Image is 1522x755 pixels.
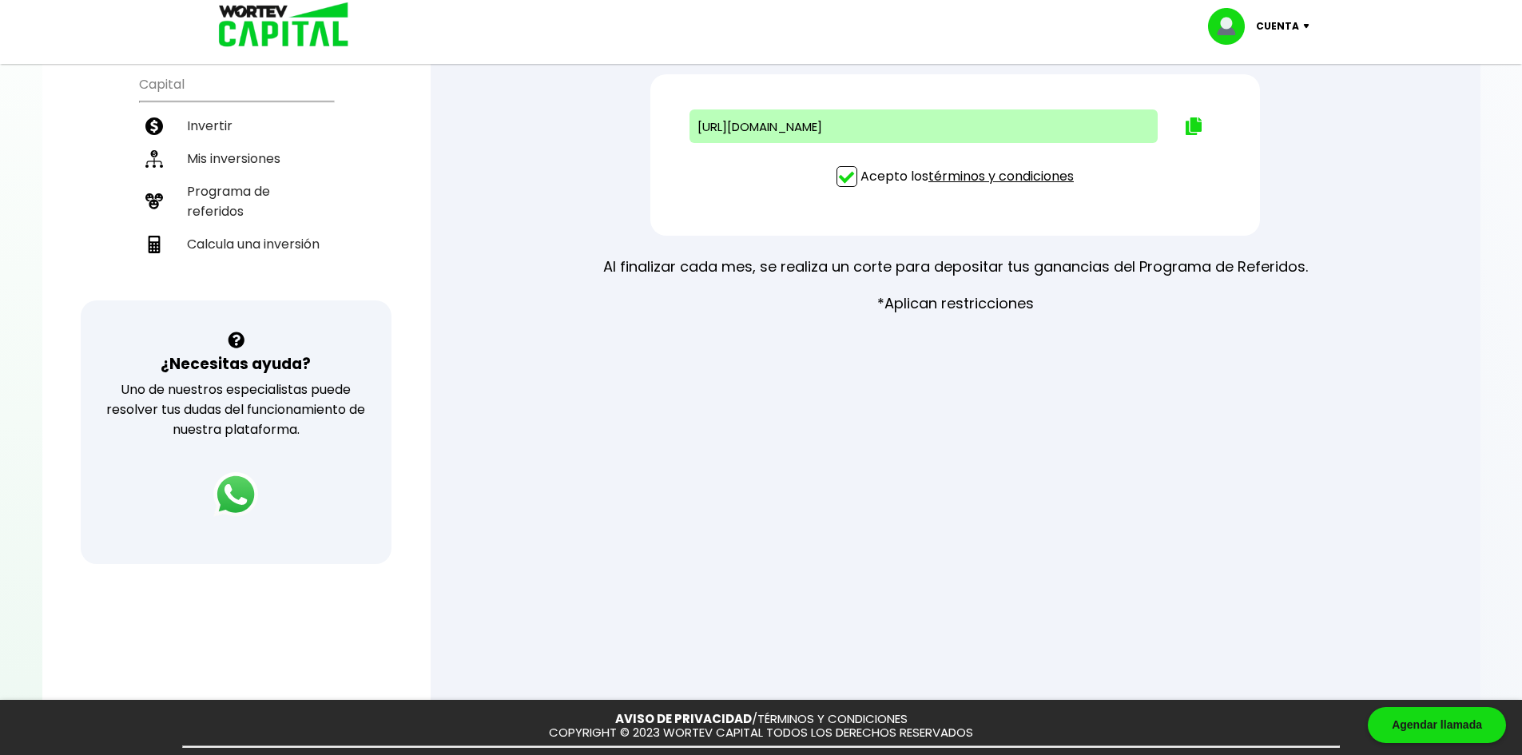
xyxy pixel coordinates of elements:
a: Calcula una inversión [139,228,333,260]
h3: ¿Necesitas ayuda? [161,352,311,376]
img: recomiendanos-icon.9b8e9327.svg [145,193,163,210]
a: AVISO DE PRIVACIDAD [615,710,752,727]
p: Uno de nuestros especialistas puede resolver tus dudas del funcionamiento de nuestra plataforma. [101,379,371,439]
a: Invertir [139,109,333,142]
img: logos_whatsapp-icon.242b2217.svg [213,472,258,517]
a: términos y condiciones [928,167,1074,185]
div: Agendar llamada [1368,707,1506,743]
p: Cuenta [1256,14,1299,38]
img: icon-down [1299,24,1321,29]
p: / [615,713,908,726]
p: Al finalizar cada mes, se realiza un corte para depositar tus ganancias del Programa de Referidos. [603,255,1308,279]
a: Mis inversiones [139,142,333,175]
img: inversiones-icon.6695dc30.svg [145,150,163,168]
a: TÉRMINOS Y CONDICIONES [757,710,908,727]
p: Acepto los [860,166,1074,186]
img: calculadora-icon.17d418c4.svg [145,236,163,253]
a: Programa de referidos [139,175,333,228]
ul: Capital [139,66,333,300]
img: profile-image [1208,8,1256,45]
p: *Aplican restricciones [877,292,1034,316]
img: invertir-icon.b3b967d7.svg [145,117,163,135]
p: COPYRIGHT © 2023 WORTEV CAPITAL TODOS LOS DERECHOS RESERVADOS [549,726,973,740]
